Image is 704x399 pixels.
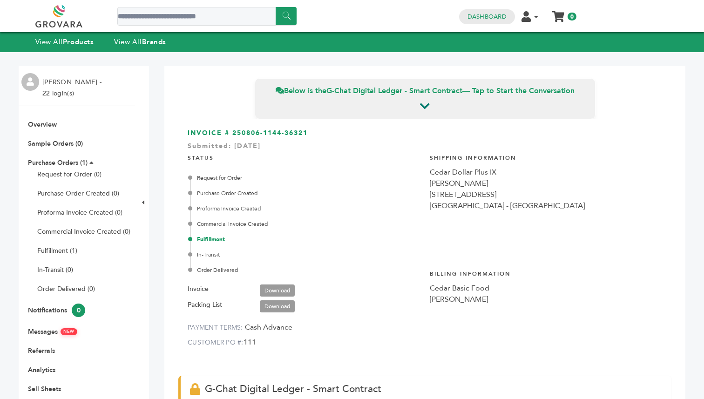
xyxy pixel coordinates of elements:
span: 0 [72,304,85,317]
label: Invoice [188,284,209,295]
a: Download [260,284,295,297]
div: [PERSON_NAME] [430,178,663,189]
span: Cash Advance [245,322,292,332]
a: My Cart [553,8,563,18]
a: Fulfillment (1) [37,246,77,255]
h4: Billing Information [430,263,663,283]
a: Notifications0 [28,306,85,315]
h3: INVOICE # 250806-1144-36321 [188,128,662,138]
a: Order Delivered (0) [37,284,95,293]
a: View AllBrands [114,37,166,47]
span: 0 [568,13,576,20]
span: Below is the — Tap to Start the Conversation [276,86,575,96]
strong: Brands [142,37,166,47]
a: Analytics [28,365,55,374]
li: [PERSON_NAME] - 22 login(s) [42,77,104,99]
a: Proforma Invoice Created (0) [37,208,122,217]
div: Proforma Invoice Created [190,204,420,213]
div: [STREET_ADDRESS] [430,189,663,200]
a: Download [260,300,295,312]
label: CUSTOMER PO #: [188,338,244,347]
img: profile.png [21,73,39,91]
span: NEW [61,328,77,335]
input: Search a product or brand... [117,7,297,26]
span: G-Chat Digital Ledger - Smart Contract [205,382,381,396]
a: View AllProducts [35,37,94,47]
a: Purchase Orders (1) [28,158,88,167]
a: Overview [28,120,57,129]
div: Cedar Basic Food [430,283,663,294]
div: Request for Order [190,174,420,182]
label: PAYMENT TERMS: [188,323,243,332]
div: Commercial Invoice Created [190,220,420,228]
a: MessagesNEW [28,327,77,336]
div: [PERSON_NAME] [430,294,663,305]
strong: Products [63,37,94,47]
div: In-Transit [190,250,420,259]
div: Purchase Order Created [190,189,420,197]
a: Dashboard [467,13,507,21]
a: Purchase Order Created (0) [37,189,119,198]
a: Request for Order (0) [37,170,102,179]
a: In-Transit (0) [37,265,73,274]
a: Sample Orders (0) [28,139,83,148]
h4: Shipping Information [430,147,663,167]
h4: STATUS [188,147,420,167]
label: Packing List [188,299,222,311]
span: 111 [244,337,256,347]
div: Fulfillment [190,235,420,243]
div: [GEOGRAPHIC_DATA] - [GEOGRAPHIC_DATA] [430,200,663,211]
div: Cedar Dollar Plus IX [430,167,663,178]
strong: G-Chat Digital Ledger - Smart Contract [326,86,462,96]
a: Referrals [28,346,55,355]
div: Submitted: [DATE] [188,142,662,156]
a: Sell Sheets [28,385,61,393]
a: Commercial Invoice Created (0) [37,227,130,236]
div: Order Delivered [190,266,420,274]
